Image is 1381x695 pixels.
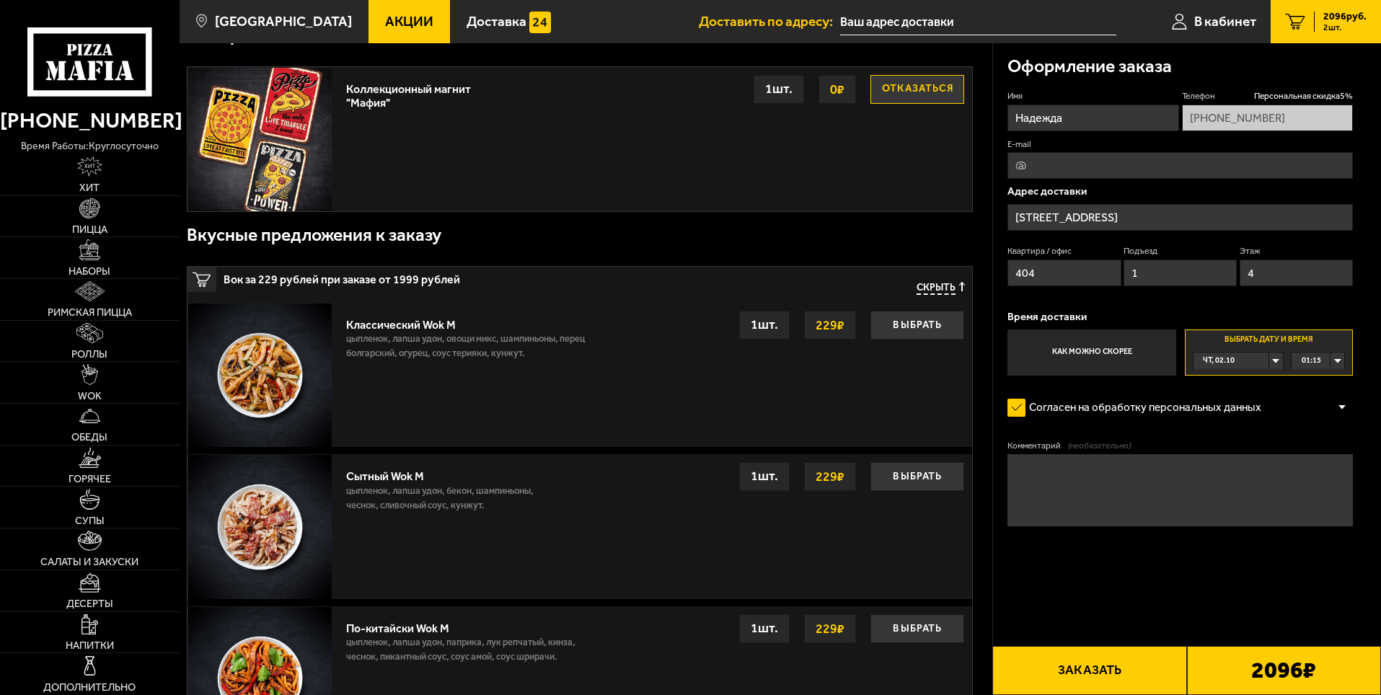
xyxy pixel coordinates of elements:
span: (необязательно) [1068,440,1131,452]
label: E-mail [1007,138,1353,151]
span: Вок за 229 рублей при заказе от 1999 рублей [224,267,694,285]
span: Доставить по адресу: [699,14,840,28]
a: Коллекционный магнит "Мафия"Отказаться0₽1шт. [187,67,972,211]
div: Классический Wok M [346,311,596,332]
div: Сытный Wok M [346,462,560,483]
span: WOK [78,391,102,401]
h3: Подарки [187,27,260,45]
button: Выбрать [870,311,964,340]
label: Согласен на обработку персональных данных [1007,394,1276,422]
div: 1 шт. [739,311,790,340]
h3: Оформление заказа [1007,58,1172,76]
label: Этаж [1240,245,1353,257]
h3: Вкусные предложения к заказу [187,226,441,244]
input: +7 ( [1182,105,1353,131]
button: Отказаться [870,75,964,104]
strong: 229 ₽ [812,615,848,642]
span: Дополнительно [43,682,136,692]
label: Телефон [1182,90,1353,102]
span: чт, 02.10 [1203,353,1235,369]
button: Выбрать [870,462,964,491]
span: Обеды [71,432,107,442]
span: [GEOGRAPHIC_DATA] [215,14,352,28]
b: 2096 ₽ [1251,659,1316,682]
label: Комментарий [1007,440,1353,452]
span: Салаты и закуски [40,557,138,567]
strong: 229 ₽ [812,311,848,339]
span: Роллы [71,349,107,359]
button: Выбрать [870,614,964,643]
strong: 0 ₽ [826,76,848,103]
a: Сытный Wok Mцыпленок, лапша удон, бекон, шампиньоны, чеснок, сливочный соус, кунжут.Выбрать229₽1шт. [187,454,972,598]
span: Персональная скидка 5 % [1254,90,1353,102]
span: Напитки [66,640,114,650]
input: @ [1007,152,1353,179]
span: 2 шт. [1323,23,1367,32]
div: 1 шт. [754,75,804,104]
p: Время доставки [1007,311,1353,322]
div: Коллекционный магнит "Мафия" [346,75,480,110]
span: Хит [79,182,100,192]
span: Пицца [72,224,107,234]
label: Как можно скорее [1007,329,1175,376]
span: Римская пицца [48,307,132,317]
p: цыпленок, лапша удон, бекон, шампиньоны, чеснок, сливочный соус, кунжут. [346,484,560,520]
p: цыпленок, лапша удон, овощи микс, шампиньоны, перец болгарский, огурец, соус терияки, кунжут. [346,332,596,368]
span: Горячее [69,474,111,484]
span: В кабинет [1194,14,1256,28]
div: 1 шт. [739,462,790,491]
button: Заказать [992,646,1186,695]
input: Ваш адрес доставки [840,9,1116,35]
label: Имя [1007,90,1178,102]
p: цыпленок, лапша удон, паприка, лук репчатый, кинза, чеснок, пикантный соус, соус Амой, соус шрирачи. [346,635,604,671]
strong: 229 ₽ [812,463,848,490]
img: 15daf4d41897b9f0e9f617042186c801.svg [529,12,551,33]
span: 2096 руб. [1323,12,1367,22]
div: 1 шт. [739,614,790,643]
span: Наборы [69,266,110,276]
span: Супы [75,515,105,526]
button: Скрыть [917,282,965,296]
span: проспект Обуховской Обороны, 54 [840,9,1116,35]
input: Имя [1007,105,1178,131]
label: Выбрать дату и время [1185,329,1353,376]
span: Десерты [66,598,113,608]
span: Доставка [467,14,526,28]
span: Скрыть [917,282,956,296]
div: По-китайски Wok M [346,614,604,635]
label: Квартира / офис [1007,245,1121,257]
label: Подъезд [1124,245,1237,257]
span: Акции [385,14,433,28]
p: Адрес доставки [1007,186,1353,197]
a: Классический Wok Mцыпленок, лапша удон, овощи микс, шампиньоны, перец болгарский, огурец, соус те... [187,303,972,447]
span: 01:15 [1302,353,1321,369]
